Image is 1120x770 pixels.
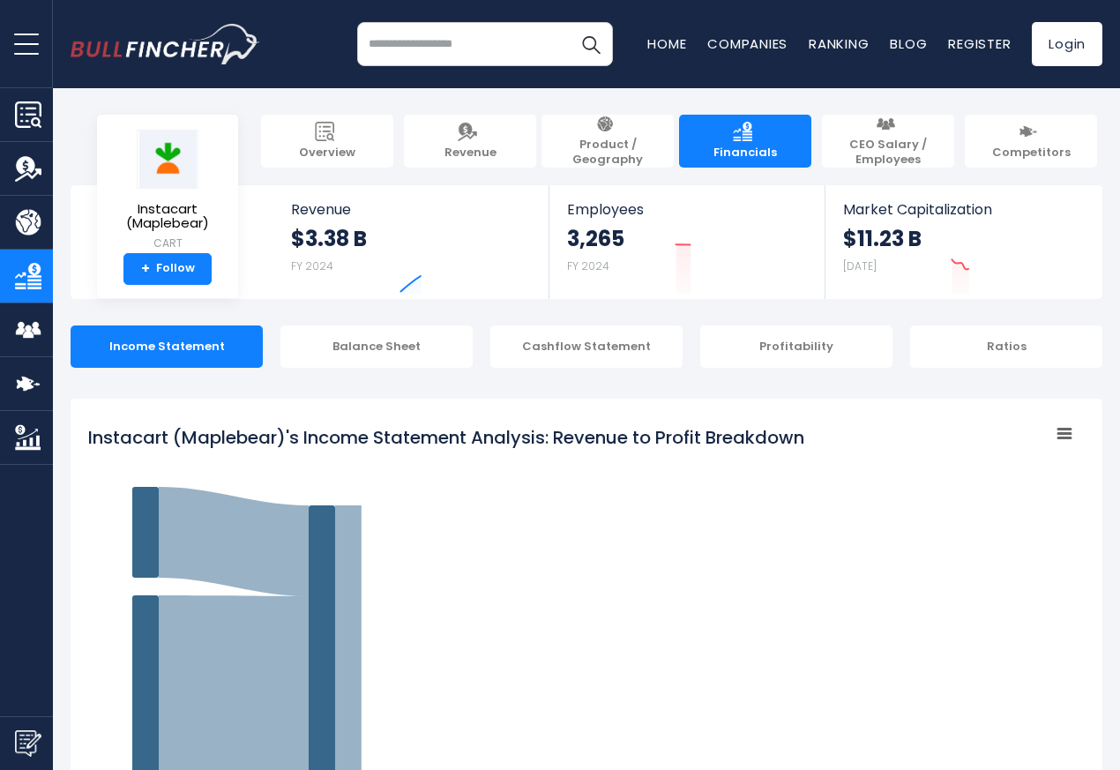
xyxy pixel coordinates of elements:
span: Overview [299,146,355,161]
a: CEO Salary / Employees [822,115,954,168]
strong: 3,265 [567,225,624,252]
button: Search [569,22,613,66]
div: Cashflow Statement [490,325,683,368]
a: Ranking [809,34,869,53]
span: Employees [567,201,806,218]
a: Companies [707,34,788,53]
a: Overview [261,115,393,168]
div: Profitability [700,325,892,368]
span: Instacart (Maplebear) [111,202,224,231]
a: Login [1032,22,1102,66]
div: Income Statement [71,325,263,368]
span: Market Capitalization [843,201,1083,218]
small: CART [111,235,224,251]
a: Product / Geography [541,115,674,168]
a: Revenue [404,115,536,168]
span: Revenue [444,146,497,161]
div: Ratios [910,325,1102,368]
a: Employees 3,265 FY 2024 [549,185,824,299]
small: FY 2024 [291,258,333,273]
a: Market Capitalization $11.23 B [DATE] [825,185,1101,299]
a: +Follow [123,253,212,285]
strong: $11.23 B [843,225,922,252]
a: Go to homepage [71,24,260,64]
small: FY 2024 [567,258,609,273]
span: Competitors [992,146,1071,161]
a: Competitors [965,115,1097,168]
a: Revenue $3.38 B FY 2024 [273,185,549,299]
span: Financials [713,146,777,161]
span: CEO Salary / Employees [831,138,945,168]
img: bullfincher logo [71,24,260,64]
strong: + [141,261,150,277]
a: Register [948,34,1011,53]
a: Instacart (Maplebear) CART [110,129,225,253]
a: Blog [890,34,927,53]
small: [DATE] [843,258,877,273]
strong: $3.38 B [291,225,367,252]
span: Revenue [291,201,532,218]
a: Home [647,34,686,53]
tspan: Instacart (Maplebear)'s Income Statement Analysis: Revenue to Profit Breakdown [88,425,804,450]
span: Product / Geography [550,138,665,168]
a: Financials [679,115,811,168]
div: Balance Sheet [280,325,473,368]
